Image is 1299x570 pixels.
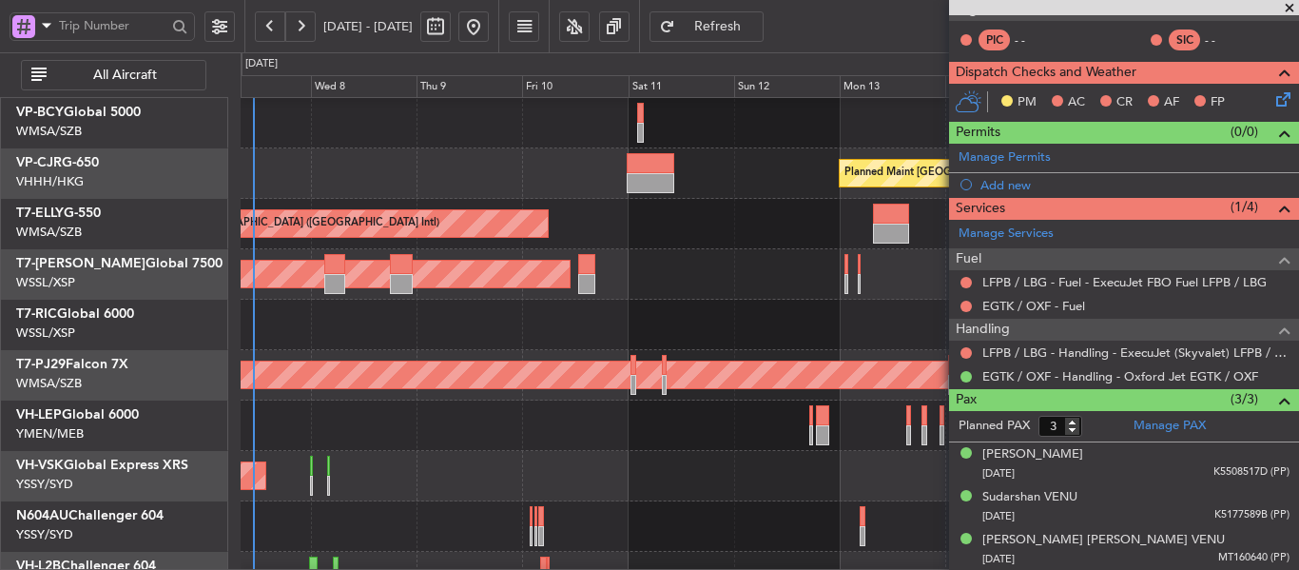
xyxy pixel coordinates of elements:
span: VH-LEP [16,408,62,422]
span: (0/0) [1231,122,1258,142]
a: T7-ELLYG-550 [16,206,101,220]
span: (1/4) [1231,197,1258,217]
a: Manage PAX [1134,417,1206,436]
a: VP-CJRG-650 [16,156,99,169]
span: T7-[PERSON_NAME] [16,257,145,270]
a: YSSY/SYD [16,526,73,543]
span: Fuel [956,248,981,270]
span: AF [1164,93,1179,112]
span: K5177589B (PP) [1214,507,1289,523]
span: Refresh [679,20,757,33]
a: N604AUChallenger 604 [16,509,164,522]
span: Permits [956,122,1000,144]
div: Fri 10 [522,75,628,98]
a: EGTK / OXF - Handling - Oxford Jet EGTK / OXF [982,368,1258,384]
div: SIC [1169,29,1200,50]
div: Sudarshan VENU [982,488,1077,507]
span: Pax [956,389,977,411]
a: WSSL/XSP [16,274,75,291]
span: (3/3) [1231,389,1258,409]
span: [DATE] [982,466,1015,481]
span: VP-BCY [16,106,64,119]
span: T7-PJ29 [16,358,66,371]
label: Planned PAX [959,417,1030,436]
div: [PERSON_NAME] [PERSON_NAME] VENU [982,531,1225,550]
span: T7-RIC [16,307,57,321]
span: [DATE] - [DATE] [323,18,413,35]
button: All Aircraft [21,60,206,90]
span: PM [1018,93,1037,112]
div: PIC [979,29,1010,50]
a: YMEN/MEB [16,425,84,442]
span: VP-CJR [16,156,62,169]
div: Wed 8 [311,75,417,98]
a: WMSA/SZB [16,123,82,140]
div: [PERSON_NAME] [982,445,1083,464]
a: WSSL/XSP [16,324,75,342]
span: Handling [956,319,1010,341]
div: Mon 13 [840,75,945,98]
a: EGTK / OXF - Fuel [982,298,1085,314]
div: - - [1015,31,1057,49]
div: Planned Maint [GEOGRAPHIC_DATA] ([GEOGRAPHIC_DATA] Intl) [844,159,1162,187]
a: VH-VSKGlobal Express XRS [16,459,188,472]
a: T7-RICGlobal 6000 [16,307,134,321]
span: N604AU [16,509,68,522]
div: - - [1205,31,1248,49]
a: VHHH/HKG [16,173,84,190]
div: [DATE] [245,56,278,72]
span: FP [1211,93,1225,112]
a: LFPB / LBG - Handling - ExecuJet (Skyvalet) LFPB / LBG [982,344,1289,361]
a: LFPB / LBG - Fuel - ExecuJet FBO Fuel LFPB / LBG [982,274,1267,290]
a: T7-PJ29Falcon 7X [16,358,128,371]
span: CR [1116,93,1133,112]
div: Sun 12 [734,75,840,98]
span: AC [1068,93,1085,112]
span: T7-ELLY [16,206,64,220]
a: VP-BCYGlobal 5000 [16,106,141,119]
div: Planned Maint [GEOGRAPHIC_DATA] ([GEOGRAPHIC_DATA] Intl) [122,209,439,238]
span: MT160640 (PP) [1218,550,1289,566]
span: [DATE] [982,552,1015,566]
input: Trip Number [59,11,166,40]
a: WMSA/SZB [16,375,82,392]
div: Add new [980,177,1289,193]
span: [DATE] [982,509,1015,523]
a: Manage Permits [959,148,1051,167]
a: YSSY/SYD [16,476,73,493]
span: K5508517D (PP) [1213,464,1289,481]
span: All Aircraft [50,69,200,82]
div: Thu 9 [417,75,522,98]
a: Manage Services [959,225,1054,244]
div: Sat 11 [629,75,734,98]
div: Tue 14 [945,75,1051,98]
button: Refresh [649,11,764,42]
span: Dispatch Checks and Weather [956,62,1136,84]
a: VH-LEPGlobal 6000 [16,408,139,422]
a: T7-[PERSON_NAME]Global 7500 [16,257,223,270]
a: WMSA/SZB [16,224,82,241]
div: Tue 7 [205,75,311,98]
span: VH-VSK [16,459,64,472]
span: Services [956,198,1005,220]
